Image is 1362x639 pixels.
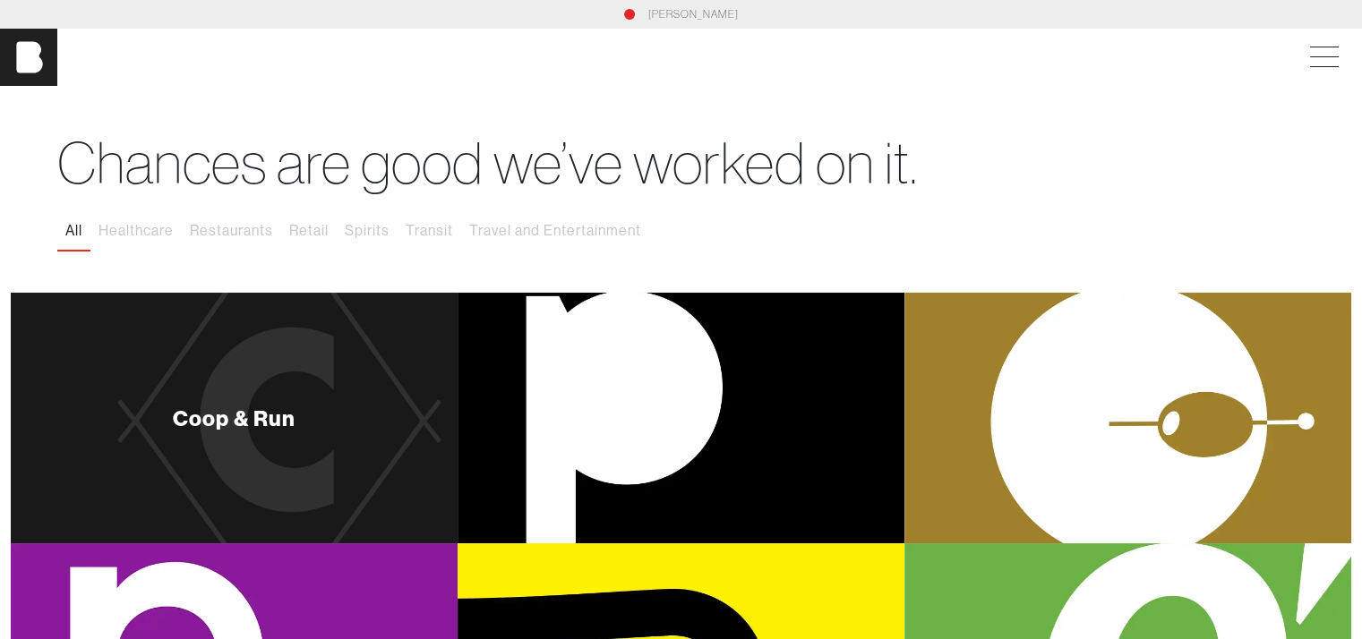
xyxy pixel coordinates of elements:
[90,212,182,250] button: Healthcare
[461,212,649,250] button: Travel and Entertainment
[11,293,458,544] a: Coop & Run
[173,407,296,429] div: Coop & Run
[337,212,398,250] button: Spirits
[281,212,337,250] button: Retail
[398,212,461,250] button: Transit
[57,129,1305,198] h1: Chances are good we’ve worked on it.
[182,212,281,250] button: Restaurants
[57,212,90,250] button: All
[648,6,739,22] a: [PERSON_NAME]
